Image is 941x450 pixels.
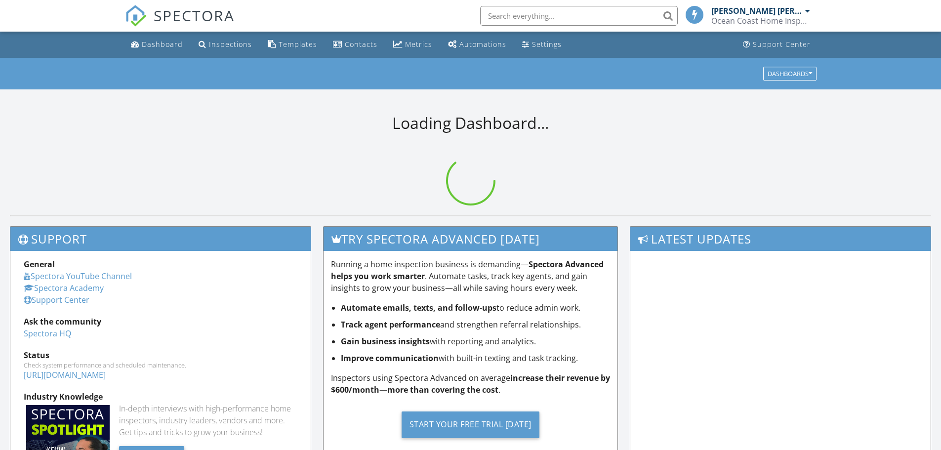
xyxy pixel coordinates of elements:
div: Industry Knowledge [24,391,297,403]
a: Support Center [739,36,815,54]
div: Dashboard [142,40,183,49]
a: Start Your Free Trial [DATE] [331,404,611,446]
a: Settings [518,36,566,54]
p: Inspectors using Spectora Advanced on average . [331,372,611,396]
div: In-depth interviews with high-performance home inspectors, industry leaders, vendors and more. Ge... [119,403,297,438]
li: and strengthen referral relationships. [341,319,611,330]
strong: Automate emails, texts, and follow-ups [341,302,496,313]
a: SPECTORA [125,13,235,34]
strong: Spectora Advanced helps you work smarter [331,259,604,282]
a: Support Center [24,294,89,305]
div: Support Center [753,40,811,49]
span: SPECTORA [154,5,235,26]
div: Ocean Coast Home Inspections [711,16,810,26]
a: [URL][DOMAIN_NAME] [24,369,106,380]
a: Spectora YouTube Channel [24,271,132,282]
a: Inspections [195,36,256,54]
a: Templates [264,36,321,54]
div: Check system performance and scheduled maintenance. [24,361,297,369]
div: [PERSON_NAME] [PERSON_NAME] [711,6,803,16]
strong: Gain business insights [341,336,430,347]
strong: Improve communication [341,353,439,364]
div: Ask the community [24,316,297,327]
button: Dashboards [763,67,817,81]
div: Automations [459,40,506,49]
p: Running a home inspection business is demanding— . Automate tasks, track key agents, and gain ins... [331,258,611,294]
a: Spectora Academy [24,283,104,293]
a: Metrics [389,36,436,54]
li: with built-in texting and task tracking. [341,352,611,364]
a: Spectora HQ [24,328,71,339]
div: Metrics [405,40,432,49]
div: Inspections [209,40,252,49]
strong: Track agent performance [341,319,440,330]
div: Settings [532,40,562,49]
div: Status [24,349,297,361]
div: Contacts [345,40,377,49]
a: Dashboard [127,36,187,54]
div: Templates [279,40,317,49]
a: Contacts [329,36,381,54]
h3: Try spectora advanced [DATE] [324,227,618,251]
strong: General [24,259,55,270]
h3: Support [10,227,311,251]
img: The Best Home Inspection Software - Spectora [125,5,147,27]
strong: increase their revenue by $600/month—more than covering the cost [331,372,610,395]
input: Search everything... [480,6,678,26]
a: Automations (Basic) [444,36,510,54]
h3: Latest Updates [630,227,931,251]
li: to reduce admin work. [341,302,611,314]
li: with reporting and analytics. [341,335,611,347]
div: Start Your Free Trial [DATE] [402,411,539,438]
div: Dashboards [768,70,812,77]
